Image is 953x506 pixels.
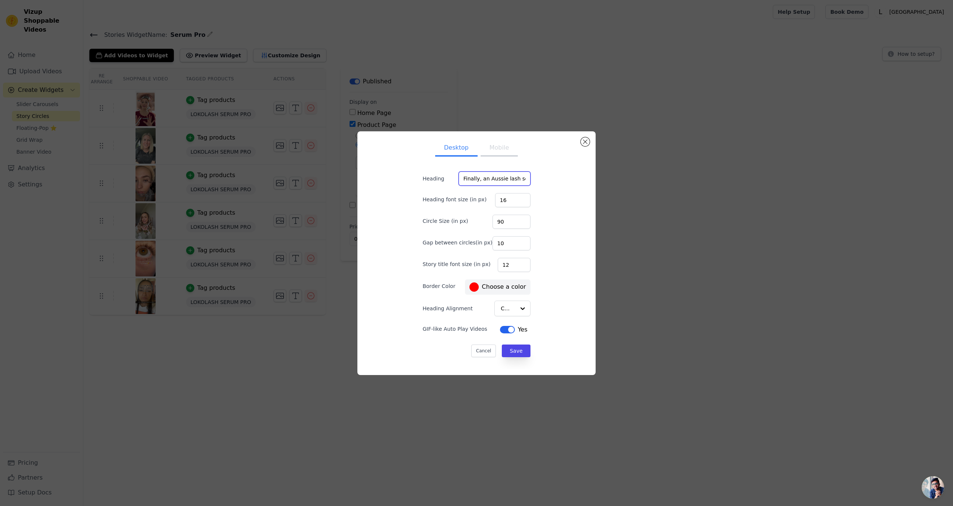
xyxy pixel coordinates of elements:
[423,260,490,268] label: Story title font size (in px)
[423,196,487,203] label: Heading font size (in px)
[423,305,474,312] label: Heading Alignment
[502,345,530,357] button: Save
[435,140,478,157] button: Desktop
[922,476,944,499] div: Open chat
[469,282,526,292] label: Choose a color
[518,325,528,334] span: Yes
[423,325,487,333] label: GIF-like Auto Play Videos
[423,239,493,246] label: Gap between circles(in px)
[423,217,468,225] label: Circle Size (in px)
[423,282,455,290] label: Border Color
[459,172,530,186] input: Add a heading
[471,345,496,357] button: Cancel
[581,137,590,146] button: Close modal
[481,140,518,157] button: Mobile
[423,175,459,182] label: Heading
